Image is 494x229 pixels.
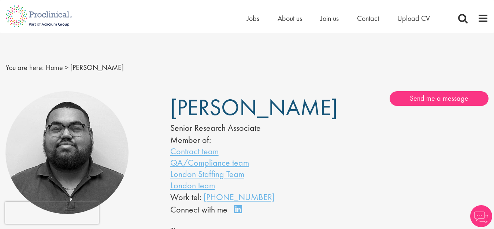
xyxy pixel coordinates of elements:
a: Send me a message [390,91,489,106]
img: Chatbot [470,205,492,227]
span: Work tel: [170,191,201,203]
a: breadcrumb link [46,63,63,72]
span: You are here: [5,63,44,72]
span: [PERSON_NAME] [170,93,338,122]
a: Jobs [247,14,259,23]
label: Member of: [170,134,211,145]
iframe: reCAPTCHA [5,202,99,224]
div: Senior Research Associate [170,122,308,134]
a: [PHONE_NUMBER] [204,191,275,203]
a: Contact [357,14,379,23]
a: QA/Compliance team [170,157,249,168]
a: Join us [320,14,339,23]
a: London team [170,180,215,191]
a: Contract team [170,145,219,157]
span: [PERSON_NAME] [70,63,124,72]
a: About us [278,14,302,23]
a: London Staffing Team [170,168,244,180]
a: Upload CV [397,14,430,23]
img: Ashley Bennett [5,91,129,214]
span: > [65,63,68,72]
